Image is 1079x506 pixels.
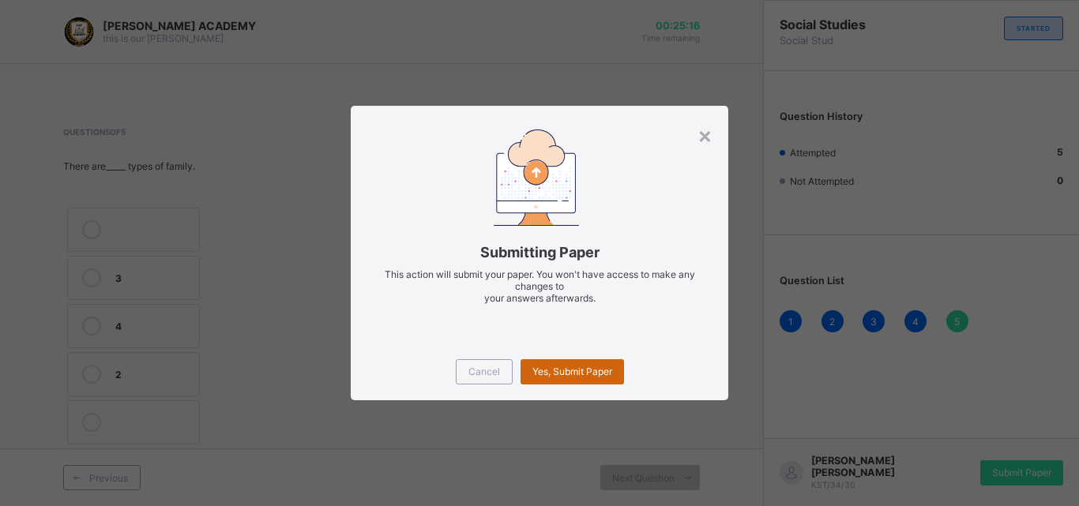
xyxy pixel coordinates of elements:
span: Submitting Paper [374,244,705,260]
span: This action will submit your paper. You won't have access to make any changes to your answers aft... [385,268,695,304]
span: Yes, Submit Paper [532,365,612,377]
span: Cancel [468,365,500,377]
img: submitting-paper.7509aad6ec86be490e328e6d2a33d40a.svg [494,129,579,225]
div: × [697,122,712,148]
